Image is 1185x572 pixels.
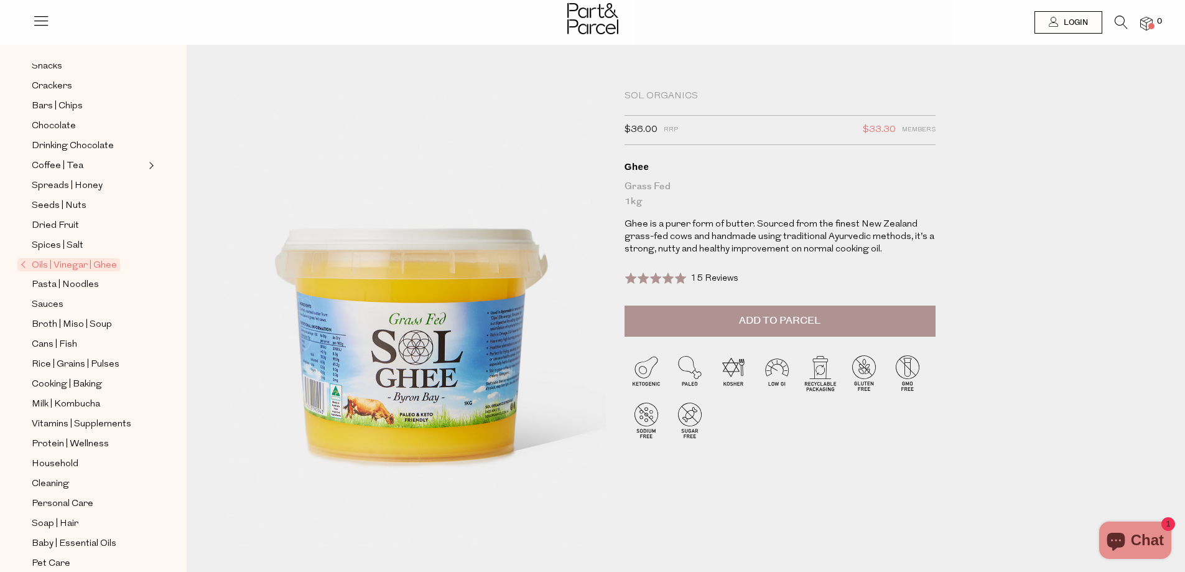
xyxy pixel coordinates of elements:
img: P_P-ICONS-Live_Bec_V11_Kosher.svg [712,351,755,395]
a: Milk | Kombucha [32,396,145,412]
span: Spreads | Honey [32,179,103,194]
span: Crackers [32,79,72,94]
div: Ghee [625,161,936,173]
span: Drinking Chocolate [32,139,114,154]
a: Chocolate [32,118,145,134]
img: P_P-ICONS-Live_Bec_V11_Sodium_Free.svg [625,398,668,442]
img: Part&Parcel [567,3,618,34]
a: Personal Care [32,496,145,512]
a: Oils | Vinegar | Ghee [21,258,145,273]
button: Expand/Collapse Coffee | Tea [146,158,154,173]
a: Broth | Miso | Soup [32,317,145,332]
a: Pet Care [32,556,145,571]
span: Seeds | Nuts [32,199,86,213]
span: Coffee | Tea [32,159,83,174]
img: P_P-ICONS-Live_Bec_V11_Ketogenic.svg [625,351,668,395]
inbox-online-store-chat: Shopify online store chat [1095,522,1175,562]
a: Vitamins | Supplements [32,416,145,432]
img: P_P-ICONS-Live_Bec_V11_Sugar_Free.svg [668,398,712,442]
a: Crackers [32,78,145,94]
a: Soap | Hair [32,516,145,532]
a: Spices | Salt [32,238,145,253]
img: P_P-ICONS-Live_Bec_V11_Paleo.svg [668,351,712,395]
a: Cooking | Baking [32,377,145,392]
img: P_P-ICONS-Live_Bec_V11_Low_Gi.svg [755,351,799,395]
span: Spices | Salt [32,238,83,253]
span: 0 [1154,16,1165,27]
span: Sauces [32,298,63,312]
a: Cleaning [32,476,145,492]
span: Members [902,122,936,138]
div: Grass Fed 1kg [625,179,936,209]
span: RRP [664,122,678,138]
a: Rice | Grains | Pulses [32,357,145,372]
div: Sol Organics [625,90,936,103]
span: Bars | Chips [32,99,83,114]
span: Dried Fruit [32,218,79,233]
span: Login [1061,17,1088,28]
span: Pasta | Noodles [32,278,99,293]
span: Oils | Vinegar | Ghee [17,258,120,271]
span: $36.00 [625,122,658,138]
span: Cleaning [32,477,69,492]
a: Login [1034,11,1102,34]
a: Dried Fruit [32,218,145,233]
span: Add to Parcel [739,314,820,328]
span: Snacks [32,59,62,74]
span: Baby | Essential Oils [32,537,116,551]
span: Rice | Grains | Pulses [32,357,119,372]
a: Pasta | Noodles [32,277,145,293]
button: Add to Parcel [625,306,936,337]
a: Protein | Wellness [32,436,145,452]
img: P_P-ICONS-Live_Bec_V11_Gluten_Free.svg [842,351,886,395]
span: $33.30 [863,122,896,138]
a: 0 [1140,17,1153,30]
a: Sauces [32,297,145,312]
span: Cooking | Baking [32,377,102,392]
a: Coffee | Tea [32,158,145,174]
p: Ghee is a purer form of butter. Sourced from the finest New Zealand grass-fed cows and handmade u... [625,218,936,256]
span: Vitamins | Supplements [32,417,131,432]
a: Cans | Fish [32,337,145,352]
img: P_P-ICONS-Live_Bec_V11_GMO_Free.svg [886,351,929,395]
span: Pet Care [32,556,70,571]
span: Protein | Wellness [32,437,109,452]
span: Household [32,457,78,472]
a: Snacks [32,59,145,74]
span: Personal Care [32,497,93,512]
span: Soap | Hair [32,517,78,532]
a: Bars | Chips [32,98,145,114]
a: Spreads | Honey [32,178,145,194]
img: Ghee [224,95,606,546]
img: P_P-ICONS-Live_Bec_V11_Recyclable_Packaging.svg [799,351,842,395]
a: Household [32,456,145,472]
a: Seeds | Nuts [32,198,145,213]
a: Baby | Essential Oils [32,536,145,551]
span: 15 Reviews [690,274,738,283]
a: Drinking Chocolate [32,138,145,154]
span: Chocolate [32,119,76,134]
span: Cans | Fish [32,337,77,352]
span: Milk | Kombucha [32,397,100,412]
span: Broth | Miso | Soup [32,317,112,332]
